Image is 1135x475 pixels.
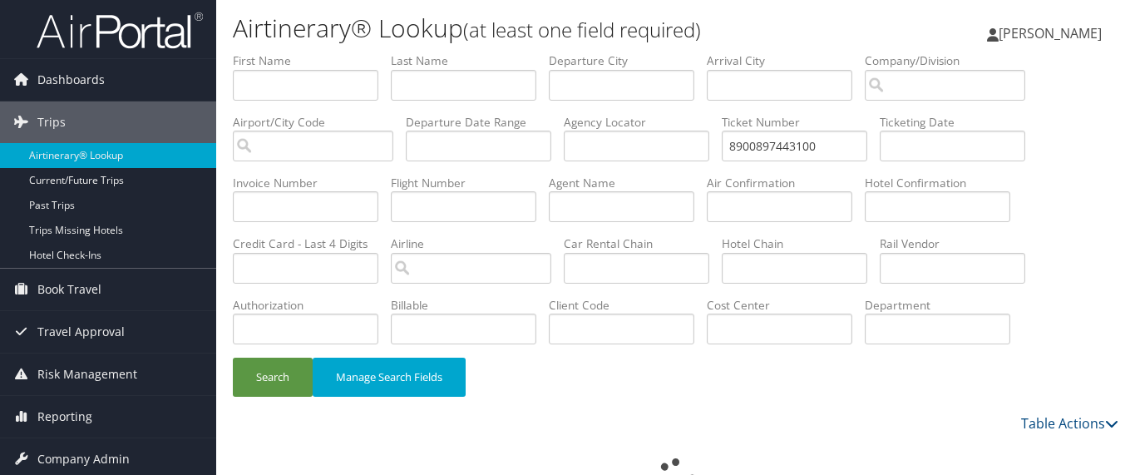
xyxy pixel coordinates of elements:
span: Risk Management [37,354,137,395]
label: Ticket Number [722,114,880,131]
span: Travel Approval [37,311,125,353]
label: Airport/City Code [233,114,406,131]
label: Hotel Chain [722,235,880,252]
label: Billable [391,297,549,314]
button: Manage Search Fields [313,358,466,397]
span: [PERSON_NAME] [999,24,1102,42]
label: Air Confirmation [707,175,865,191]
span: Trips [37,101,66,143]
label: Departure Date Range [406,114,564,131]
label: Agency Locator [564,114,722,131]
label: Department [865,297,1023,314]
span: Reporting [37,396,92,438]
label: Departure City [549,52,707,69]
label: Arrival City [707,52,865,69]
img: airportal-logo.png [37,11,203,50]
label: First Name [233,52,391,69]
a: [PERSON_NAME] [987,8,1118,58]
small: (at least one field required) [463,16,701,43]
label: Company/Division [865,52,1038,69]
label: Ticketing Date [880,114,1038,131]
a: Table Actions [1021,414,1118,433]
label: Airline [391,235,564,252]
label: Agent Name [549,175,707,191]
label: Hotel Confirmation [865,175,1023,191]
span: Book Travel [37,269,101,310]
label: Flight Number [391,175,549,191]
span: Dashboards [37,59,105,101]
label: Rail Vendor [880,235,1038,252]
label: Cost Center [707,297,865,314]
h1: Airtinerary® Lookup [233,11,823,46]
label: Authorization [233,297,391,314]
label: Client Code [549,297,707,314]
label: Credit Card - Last 4 Digits [233,235,391,252]
label: Car Rental Chain [564,235,722,252]
label: Last Name [391,52,549,69]
label: Invoice Number [233,175,391,191]
button: Search [233,358,313,397]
